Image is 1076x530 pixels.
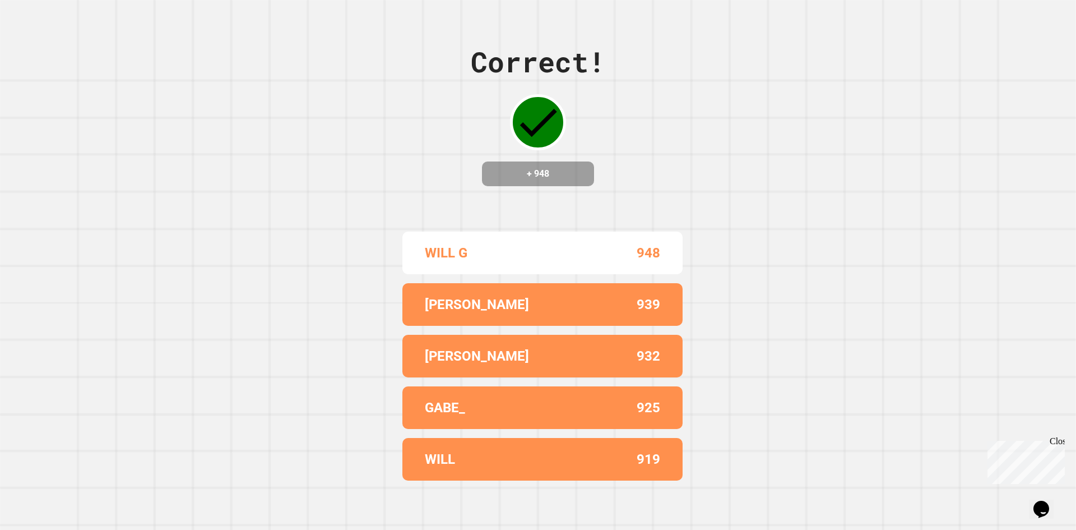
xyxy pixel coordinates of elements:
[637,346,660,366] p: 932
[493,167,583,181] h4: + 948
[425,346,529,366] p: [PERSON_NAME]
[637,449,660,469] p: 919
[4,4,77,71] div: Chat with us now!Close
[425,294,529,315] p: [PERSON_NAME]
[1029,485,1065,519] iframe: chat widget
[425,449,455,469] p: WILL
[471,41,605,83] div: Correct!
[425,243,467,263] p: WILL G
[637,243,660,263] p: 948
[637,398,660,418] p: 925
[425,398,465,418] p: GABE_
[983,436,1065,484] iframe: chat widget
[637,294,660,315] p: 939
